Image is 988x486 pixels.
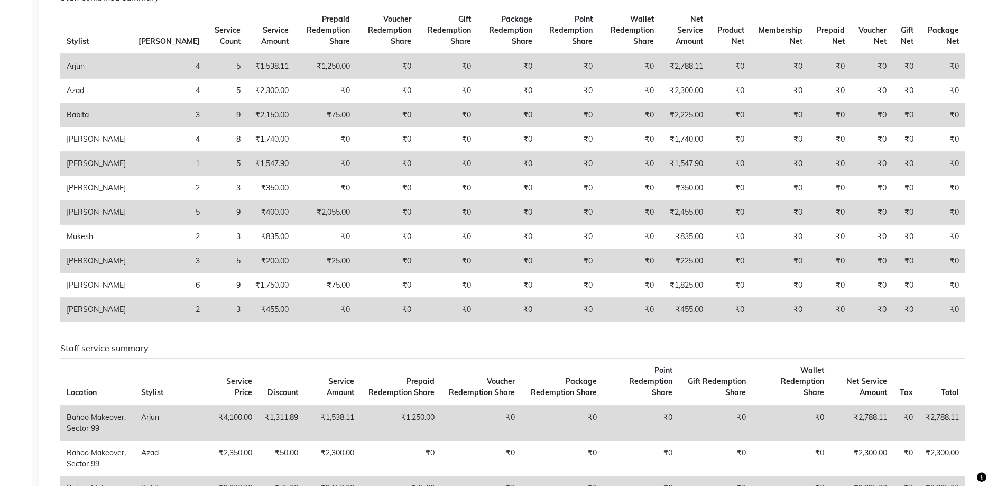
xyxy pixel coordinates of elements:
td: ₹0 [539,176,599,200]
td: ₹1,538.11 [304,405,361,441]
td: ₹0 [893,79,920,103]
span: Discount [267,388,298,397]
td: ₹0 [709,200,751,225]
td: ₹0 [679,441,752,476]
td: ₹2,350.00 [207,441,258,476]
td: ₹0 [539,249,599,273]
td: ₹835.00 [660,225,710,249]
td: ₹0 [709,298,751,322]
span: Point Redemption Share [549,14,593,46]
td: Arjun [135,405,207,441]
span: Voucher Redemption Share [368,14,411,46]
td: 5 [132,200,206,225]
span: Prepaid Redemption Share [368,377,435,397]
td: ₹0 [418,176,477,200]
td: ₹0 [477,127,539,152]
td: 1 [132,152,206,176]
td: ₹0 [603,441,679,476]
td: ₹0 [920,103,965,127]
td: ₹0 [809,273,851,298]
td: ₹0 [920,54,965,79]
span: Package Redemption Share [489,14,532,46]
span: Membership Net [759,25,802,46]
td: ₹0 [751,273,809,298]
span: Prepaid Net [817,25,845,46]
span: Product Net [717,25,744,46]
td: ₹0 [851,298,893,322]
td: ₹2,150.00 [247,103,295,127]
td: ₹0 [851,103,893,127]
td: ₹0 [809,200,851,225]
td: ₹400.00 [247,200,295,225]
td: ₹1,740.00 [247,127,295,152]
td: ₹0 [477,298,539,322]
td: ₹0 [599,200,660,225]
td: [PERSON_NAME] [60,152,132,176]
span: Voucher Net [858,25,887,46]
td: ₹455.00 [660,298,710,322]
td: 3 [132,103,206,127]
td: ₹0 [477,200,539,225]
td: ₹0 [356,273,418,298]
td: ₹2,300.00 [830,441,893,476]
td: Bahoo Makeover, Sector 99 [60,405,135,441]
td: ₹0 [893,54,920,79]
td: ₹0 [709,249,751,273]
td: ₹75.00 [295,273,356,298]
span: Service Count [215,25,241,46]
span: Location [67,388,97,397]
td: ₹0 [599,152,660,176]
td: ₹0 [418,152,477,176]
td: ₹0 [751,176,809,200]
td: [PERSON_NAME] [60,298,132,322]
td: 2 [132,298,206,322]
td: ₹0 [679,405,752,441]
td: ₹0 [599,103,660,127]
td: ₹0 [295,176,356,200]
td: ₹0 [521,441,603,476]
td: ₹0 [893,225,920,249]
td: ₹2,300.00 [919,441,965,476]
td: ₹2,300.00 [304,441,361,476]
td: [PERSON_NAME] [60,273,132,298]
td: ₹225.00 [660,249,710,273]
td: ₹0 [709,152,751,176]
td: ₹0 [477,225,539,249]
td: ₹0 [709,273,751,298]
td: ₹1,547.90 [660,152,710,176]
td: ₹0 [851,54,893,79]
td: ₹2,055.00 [295,200,356,225]
td: ₹0 [920,127,965,152]
td: ₹0 [920,225,965,249]
td: ₹0 [851,127,893,152]
td: ₹0 [477,79,539,103]
td: ₹0 [539,79,599,103]
td: ₹1,250.00 [295,54,356,79]
td: ₹1,750.00 [247,273,295,298]
td: 3 [206,298,247,322]
span: Stylist [67,36,89,46]
td: ₹0 [477,249,539,273]
td: 9 [206,200,247,225]
td: [PERSON_NAME] [60,127,132,152]
td: ₹0 [539,273,599,298]
td: ₹0 [539,225,599,249]
td: ₹0 [599,298,660,322]
td: ₹350.00 [247,176,295,200]
td: ₹0 [521,405,603,441]
td: ₹0 [893,200,920,225]
td: ₹0 [356,249,418,273]
span: Wallet Redemption Share [611,14,654,46]
td: ₹0 [477,176,539,200]
span: Service Amount [261,25,289,46]
td: ₹0 [477,54,539,79]
td: ₹0 [751,79,809,103]
td: ₹0 [539,54,599,79]
td: ₹0 [356,127,418,152]
td: ₹0 [920,298,965,322]
td: Arjun [60,54,132,79]
td: ₹0 [920,176,965,200]
td: ₹200.00 [247,249,295,273]
td: ₹0 [539,298,599,322]
td: ₹0 [751,200,809,225]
